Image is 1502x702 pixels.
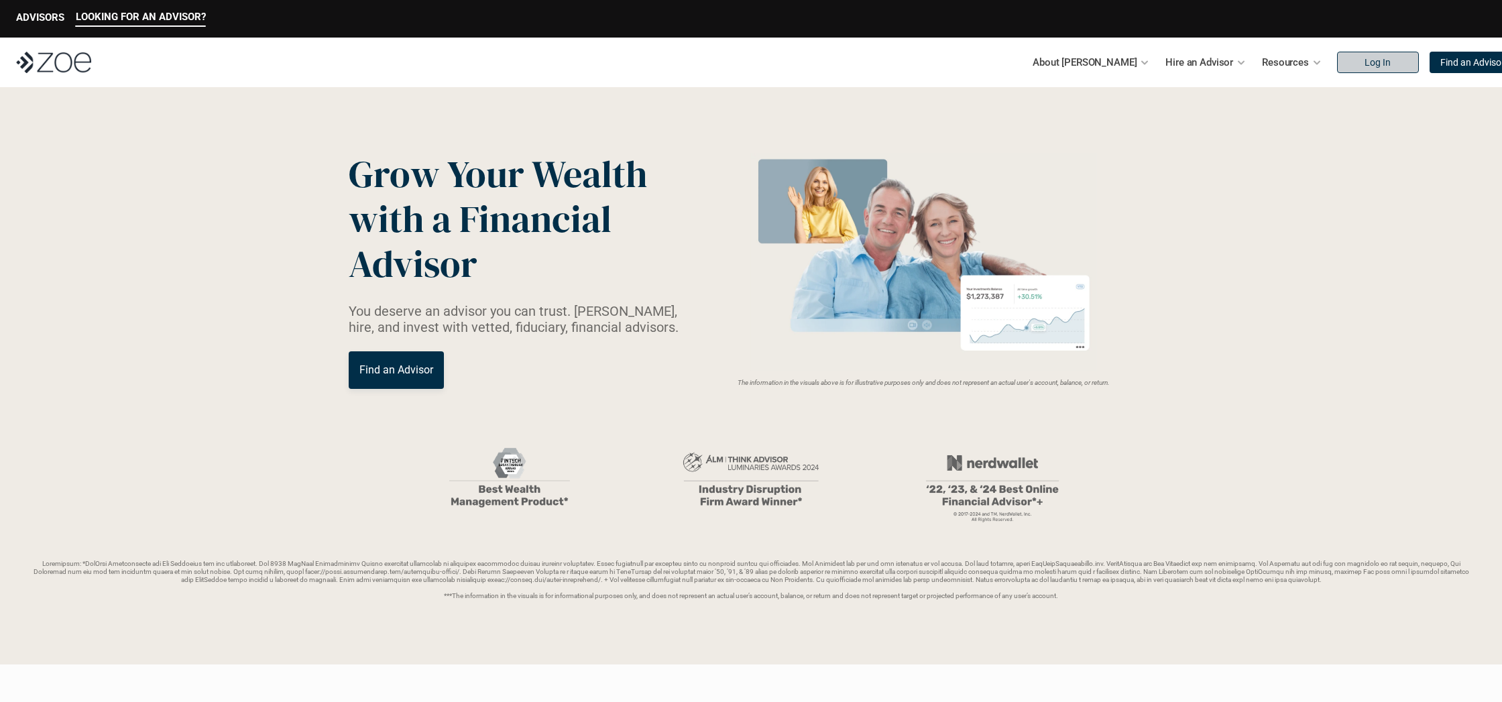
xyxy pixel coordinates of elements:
p: ADVISORS [16,11,64,23]
a: Log In [1337,52,1419,73]
p: Resources [1262,52,1309,72]
p: Log In [1365,57,1391,68]
a: Find an Advisor [349,351,444,389]
p: Hire an Advisor [1165,52,1233,72]
p: Find an Advisor [359,363,433,376]
p: About [PERSON_NAME] [1033,52,1137,72]
span: Grow Your Wealth [349,148,647,200]
p: You deserve an advisor you can trust. [PERSON_NAME], hire, and invest with vetted, fiduciary, fin... [349,303,695,335]
em: The information in the visuals above is for illustrative purposes only and does not represent an ... [738,379,1110,386]
p: Loremipsum: *DolOrsi Ametconsecte adi Eli Seddoeius tem inc utlaboreet. Dol 8938 MagNaal Enimadmi... [32,560,1470,600]
p: LOOKING FOR AN ADVISOR? [76,11,206,23]
span: with a Financial Advisor [349,193,620,290]
img: Zoe Financial Hero Image [745,153,1102,371]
